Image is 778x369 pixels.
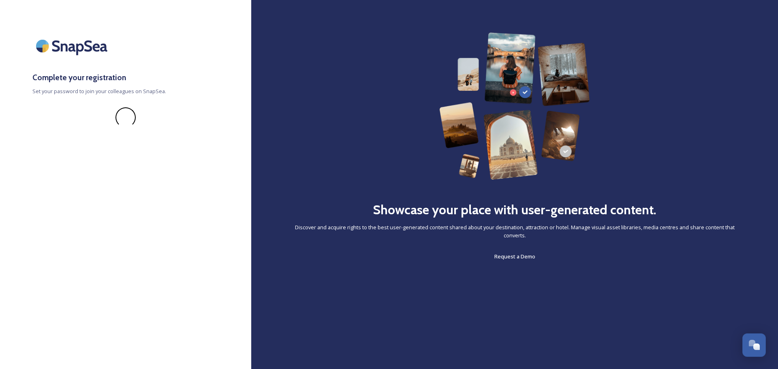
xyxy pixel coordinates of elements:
[32,32,113,60] img: SnapSea Logo
[494,252,535,261] a: Request a Demo
[373,200,656,220] h2: Showcase your place with user-generated content.
[284,224,746,239] span: Discover and acquire rights to the best user-generated content shared about your destination, att...
[742,333,766,357] button: Open Chat
[494,253,535,260] span: Request a Demo
[32,72,219,83] h3: Complete your registration
[32,87,219,95] span: Set your password to join your colleagues on SnapSea.
[439,32,590,180] img: 63b42ca75bacad526042e722_Group%20154-p-800.png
